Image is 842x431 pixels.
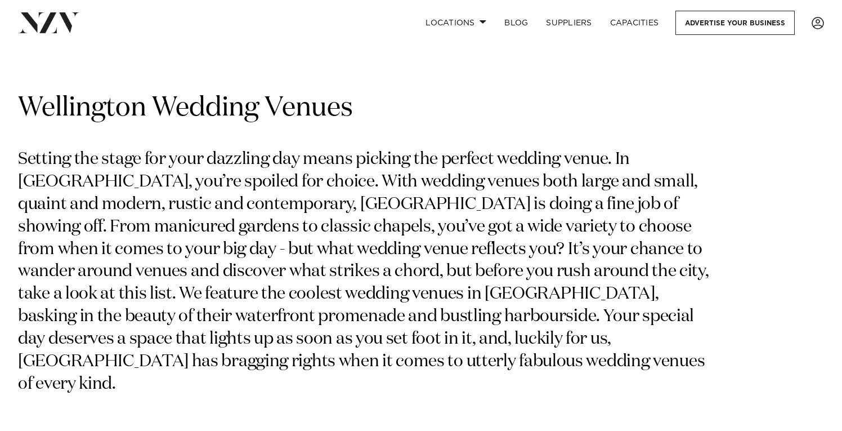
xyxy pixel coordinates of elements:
a: BLOG [495,11,537,35]
p: Setting the stage for your dazzling day means picking the perfect wedding venue. In [GEOGRAPHIC_D... [18,149,714,396]
a: SUPPLIERS [537,11,601,35]
a: Advertise your business [675,11,795,35]
a: Capacities [601,11,668,35]
h1: Wellington Wedding Venues [18,91,824,126]
img: nzv-logo.png [18,12,79,33]
a: Locations [416,11,495,35]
